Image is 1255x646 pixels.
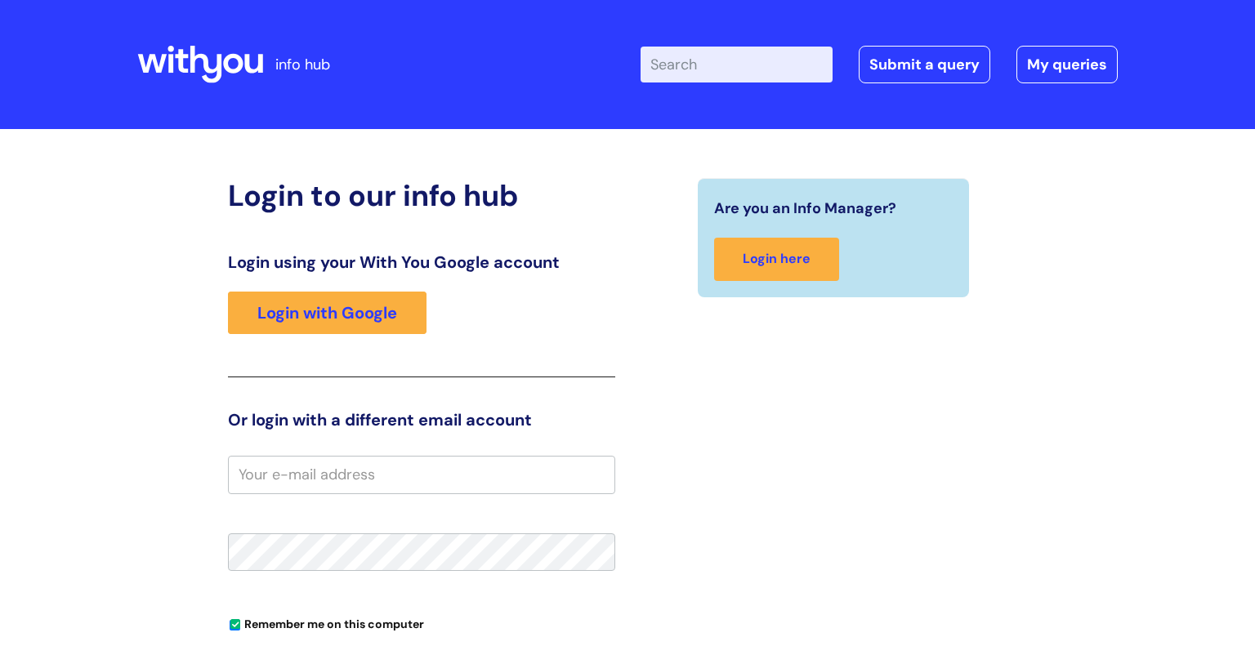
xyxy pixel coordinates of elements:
h3: Login using your With You Google account [228,252,615,272]
p: info hub [275,51,330,78]
a: Login with Google [228,292,427,334]
label: Remember me on this computer [228,613,424,631]
a: Login here [714,238,839,281]
input: Your e-mail address [228,456,615,493]
input: Remember me on this computer [230,620,240,630]
a: My queries [1016,46,1118,83]
div: You can uncheck this option if you're logging in from a shared device [228,610,615,636]
a: Submit a query [859,46,990,83]
h3: Or login with a different email account [228,410,615,430]
input: Search [641,47,833,82]
h2: Login to our info hub [228,178,615,213]
span: Are you an Info Manager? [714,195,896,221]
